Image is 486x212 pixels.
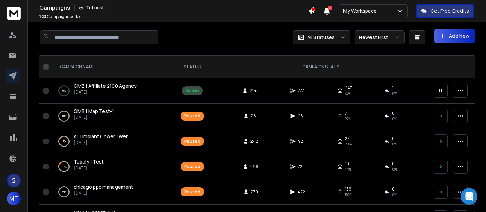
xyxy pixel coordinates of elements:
span: 0 % [392,91,397,96]
span: 0 [392,161,395,167]
span: GMB | Map Test-1 [74,108,114,114]
button: Newest First [355,30,405,44]
p: 14 % [62,163,67,170]
th: CAMPAIGN NAME [52,56,173,78]
a: chicago ppc management [74,184,133,191]
p: [DATE] [74,191,133,196]
a: GMB | Map Test-1 [74,108,114,115]
div: Paused [184,139,200,144]
button: Add New [434,29,475,43]
span: 2145 [250,88,259,94]
span: 422 [297,189,305,195]
p: [DATE] [74,89,137,95]
span: 29 % [345,141,352,147]
span: 0 % [392,116,397,122]
td: 0%GMB | Map Test-1[DATE] [52,104,173,129]
th: STATUS [173,56,212,78]
p: 0 % [62,87,66,94]
a: Tubely | Test [74,158,104,165]
a: AL | implant Onwer | Web [74,133,129,140]
span: 92 [298,139,305,144]
td: 0%GMB | Affiliate 2100 Agency[DATE] [52,78,173,104]
div: Open Intercom Messenger [461,188,477,205]
span: 0 [392,136,395,141]
span: 0 % [392,167,397,172]
span: 499 [250,164,258,169]
button: Tutorial [74,3,108,12]
span: 10 [345,161,349,167]
span: 247 [345,85,352,91]
span: 0 % [392,141,397,147]
td: 14%Tubely | Test[DATE] [52,154,173,179]
p: Get Free Credits [431,8,469,15]
td: 2%chicago ppc management[DATE] [52,179,173,205]
p: [DATE] [74,140,129,145]
td: 12%AL | implant Onwer | Web[DATE] [52,129,173,154]
p: Campaigns added [39,14,82,19]
div: Campaigns [39,3,308,12]
span: 50 [328,6,332,10]
span: 72 [298,164,305,169]
span: 242 [250,139,258,144]
span: 0 [392,186,395,192]
span: 27 % [345,116,351,122]
span: 0 % [392,192,397,197]
span: 1 [392,85,393,91]
span: 14 % [345,167,351,172]
button: MT [7,192,21,205]
span: 27 [345,136,349,141]
div: Paused [184,189,200,195]
span: 7 [345,111,347,116]
span: 0 [392,111,395,116]
span: 26 [298,113,305,119]
p: 2 % [62,188,66,195]
a: GMB | Affiliate 2100 Agency [74,82,137,89]
span: 50 % [345,192,352,197]
div: Paused [184,164,200,169]
span: 777 [298,88,305,94]
div: Active [186,88,199,94]
p: 12 % [62,138,66,145]
span: AL | implant Onwer | Web [74,133,129,140]
p: 0 % [62,113,66,120]
span: 32 % [345,91,351,96]
th: CAMPAIGN STATS [212,56,430,78]
p: My Workspace [343,8,379,15]
span: 136 [345,186,351,192]
span: 26 [251,113,258,119]
p: [DATE] [74,165,104,171]
p: [DATE] [74,115,114,120]
button: Get Free Credits [416,4,474,18]
div: Paused [184,113,200,119]
p: All Statuses [307,34,335,41]
span: 123 [39,14,46,19]
span: 279 [251,189,258,195]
